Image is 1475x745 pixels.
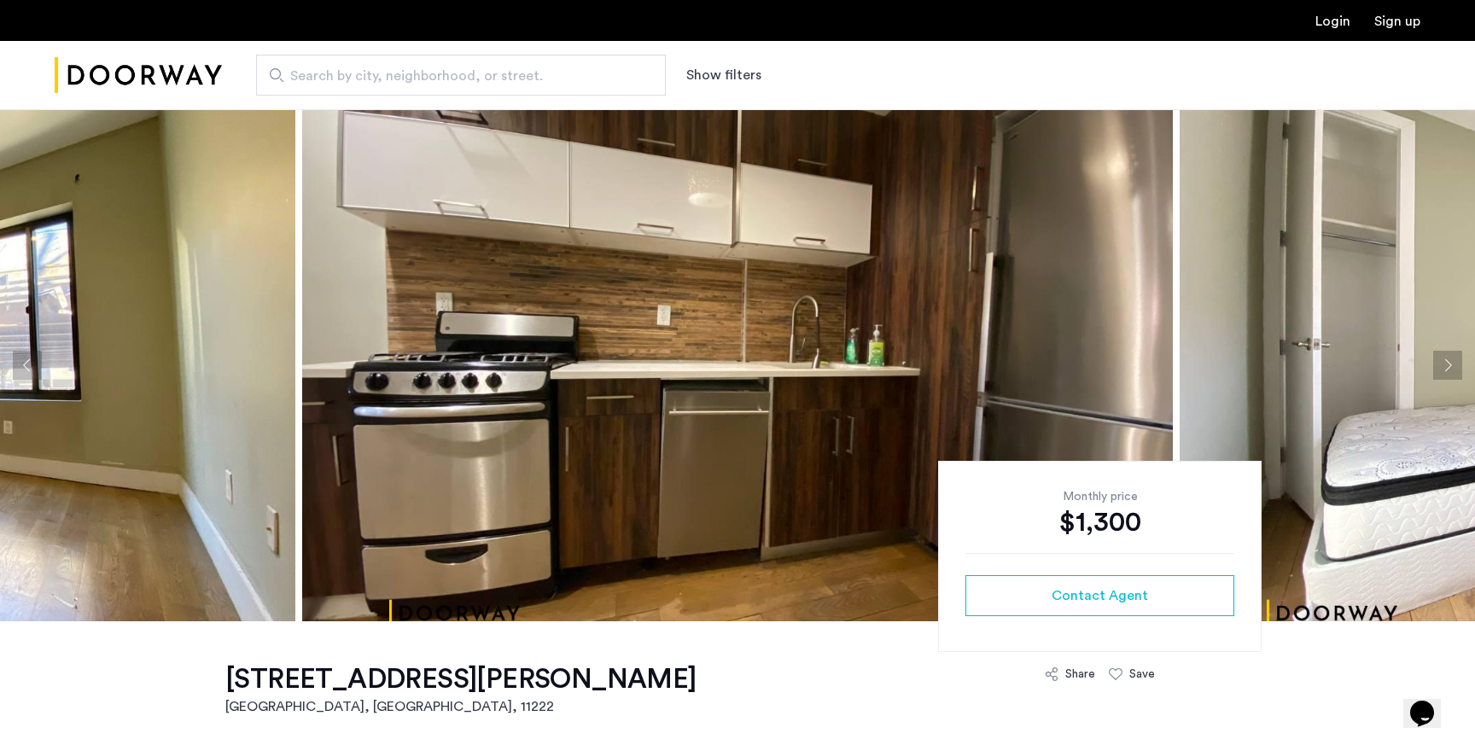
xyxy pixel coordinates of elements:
[1315,15,1350,28] a: Login
[1129,666,1155,683] div: Save
[965,488,1234,505] div: Monthly price
[1052,585,1148,606] span: Contact Agent
[225,696,697,717] h2: [GEOGRAPHIC_DATA], [GEOGRAPHIC_DATA] , 11222
[1403,677,1458,728] iframe: chat widget
[302,109,1173,621] img: apartment
[1433,351,1462,380] button: Next apartment
[13,351,42,380] button: Previous apartment
[225,662,697,696] h1: [STREET_ADDRESS][PERSON_NAME]
[686,65,761,85] button: Show or hide filters
[1374,15,1420,28] a: Registration
[256,55,666,96] input: Apartment Search
[55,44,222,108] img: logo
[965,505,1234,539] div: $1,300
[965,575,1234,616] button: button
[225,662,697,717] a: [STREET_ADDRESS][PERSON_NAME][GEOGRAPHIC_DATA], [GEOGRAPHIC_DATA], 11222
[1065,666,1095,683] div: Share
[290,66,618,86] span: Search by city, neighborhood, or street.
[55,44,222,108] a: Cazamio Logo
